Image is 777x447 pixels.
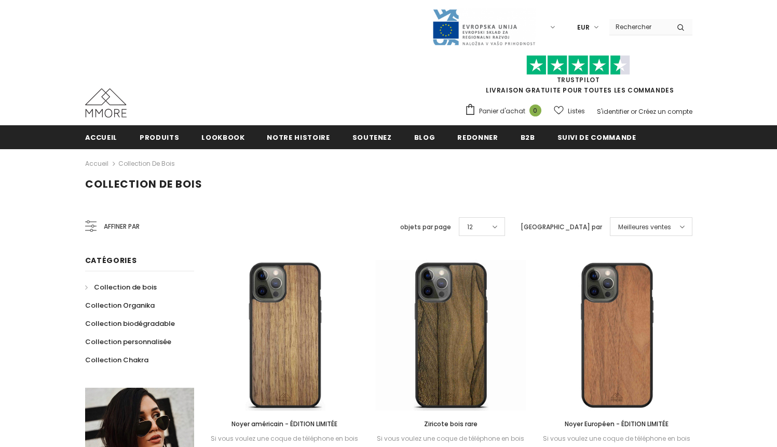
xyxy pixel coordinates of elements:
[467,222,473,232] span: 12
[85,88,127,117] img: Cas MMORE
[521,222,602,232] label: [GEOGRAPHIC_DATA] par
[375,418,526,430] a: Ziricote bois rare
[85,177,202,191] span: Collection de bois
[432,22,536,31] a: Javni Razpis
[557,75,600,84] a: TrustPilot
[638,107,692,116] a: Créez un compte
[541,418,692,430] a: Noyer Européen - ÉDITION LIMITÉE
[577,22,590,33] span: EUR
[85,333,171,351] a: Collection personnalisée
[521,133,535,142] span: B2B
[85,300,155,310] span: Collection Organika
[457,133,498,142] span: Redonner
[529,104,541,116] span: 0
[94,282,157,292] span: Collection de bois
[85,255,137,266] span: Catégories
[414,125,435,149] a: Blog
[210,418,360,430] a: Noyer américain - ÉDITION LIMITÉE
[521,125,535,149] a: B2B
[267,125,330,149] a: Notre histoire
[85,351,148,369] a: Collection Chakra
[414,133,435,142] span: Blog
[201,133,244,142] span: Lookbook
[352,133,392,142] span: soutenez
[85,296,155,314] a: Collection Organika
[432,8,536,46] img: Javni Razpis
[104,221,140,232] span: Affiner par
[201,125,244,149] a: Lookbook
[85,157,108,170] a: Accueil
[400,222,451,232] label: objets par page
[85,355,148,365] span: Collection Chakra
[352,125,392,149] a: soutenez
[479,106,525,116] span: Panier d'achat
[85,278,157,296] a: Collection de bois
[85,125,118,149] a: Accueil
[465,103,547,119] a: Panier d'achat 0
[424,419,478,428] span: Ziricote bois rare
[568,106,585,116] span: Listes
[557,133,636,142] span: Suivi de commande
[85,133,118,142] span: Accueil
[118,159,175,168] a: Collection de bois
[526,55,630,75] img: Faites confiance aux étoiles pilotes
[465,60,692,95] span: LIVRAISON GRATUITE POUR TOUTES LES COMMANDES
[231,419,337,428] span: Noyer américain - ÉDITION LIMITÉE
[140,125,179,149] a: Produits
[618,222,671,232] span: Meilleures ventes
[631,107,637,116] span: or
[565,419,669,428] span: Noyer Européen - ÉDITION LIMITÉE
[597,107,629,116] a: S'identifier
[609,19,669,34] input: Search Site
[457,125,498,149] a: Redonner
[557,125,636,149] a: Suivi de commande
[140,133,179,142] span: Produits
[85,314,175,333] a: Collection biodégradable
[85,319,175,328] span: Collection biodégradable
[85,337,171,347] span: Collection personnalisée
[554,102,585,120] a: Listes
[267,133,330,142] span: Notre histoire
